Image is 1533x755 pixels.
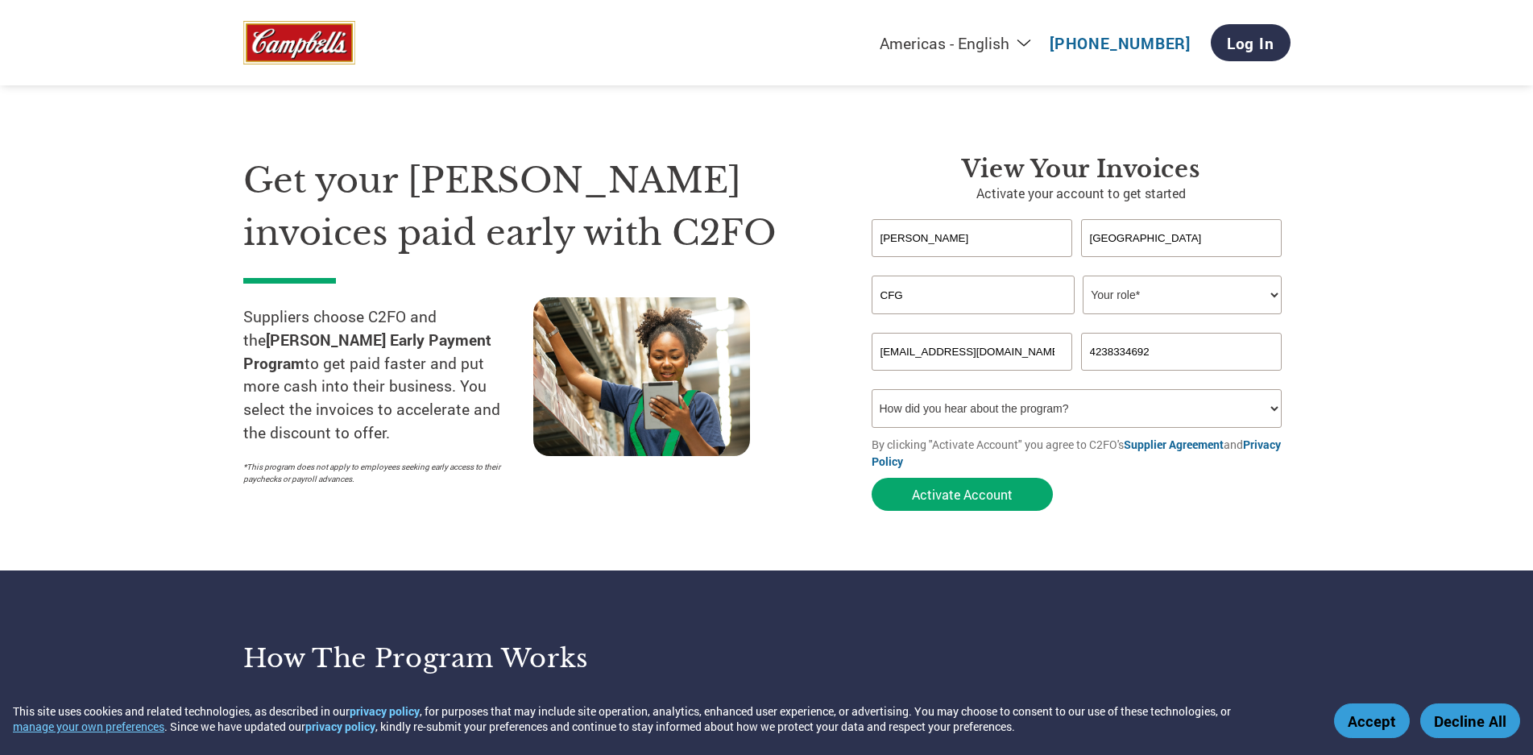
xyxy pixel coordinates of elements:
[1081,219,1282,257] input: Last Name*
[350,703,420,719] a: privacy policy
[243,461,517,485] p: *This program does not apply to employees seeking early access to their paychecks or payroll adva...
[872,372,1073,383] div: Inavlid Email Address
[872,437,1281,469] a: Privacy Policy
[1081,333,1282,371] input: Phone*
[872,259,1073,269] div: Invalid first name or first name is too long
[1083,276,1282,314] select: Title/Role
[872,436,1291,470] p: By clicking "Activate Account" you agree to C2FO's and
[1050,33,1191,53] a: [PHONE_NUMBER]
[1211,24,1291,61] a: Log In
[1081,372,1282,383] div: Inavlid Phone Number
[872,276,1075,314] input: Your company name*
[1334,703,1410,738] button: Accept
[872,316,1282,326] div: Invalid company name or company name is too long
[243,330,491,373] strong: [PERSON_NAME] Early Payment Program
[533,297,750,456] img: supply chain worker
[872,184,1291,203] p: Activate your account to get started
[1081,259,1282,269] div: Invalid last name or last name is too long
[243,305,533,445] p: Suppliers choose C2FO and the to get paid faster and put more cash into their business. You selec...
[872,155,1291,184] h3: View Your Invoices
[1124,437,1224,452] a: Supplier Agreement
[13,703,1311,734] div: This site uses cookies and related technologies, as described in our , for purposes that may incl...
[243,642,747,674] h3: How the program works
[243,155,823,259] h1: Get your [PERSON_NAME] invoices paid early with C2FO
[305,719,375,734] a: privacy policy
[872,478,1053,511] button: Activate Account
[1420,703,1520,738] button: Decline All
[243,21,355,65] img: Campbell’s
[13,719,164,734] button: manage your own preferences
[872,333,1073,371] input: Invalid Email format
[872,219,1073,257] input: First Name*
